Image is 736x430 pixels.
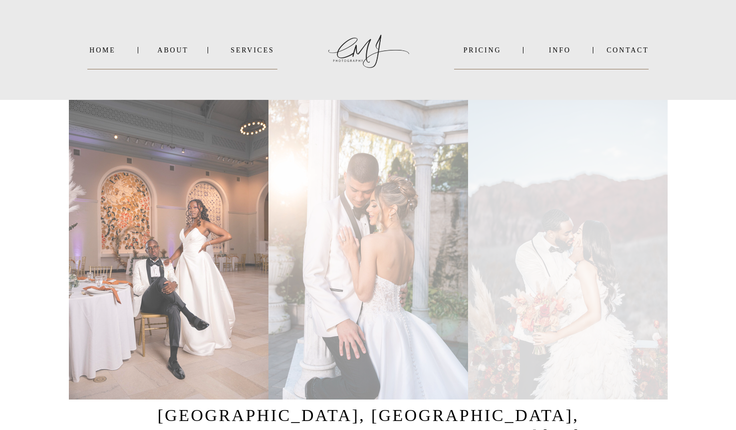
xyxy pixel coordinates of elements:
[158,46,188,54] a: About
[455,46,510,54] a: PRICING
[536,46,584,54] a: INFO
[607,46,649,54] a: Contact
[228,46,278,54] a: SERVICES
[88,46,118,54] a: Home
